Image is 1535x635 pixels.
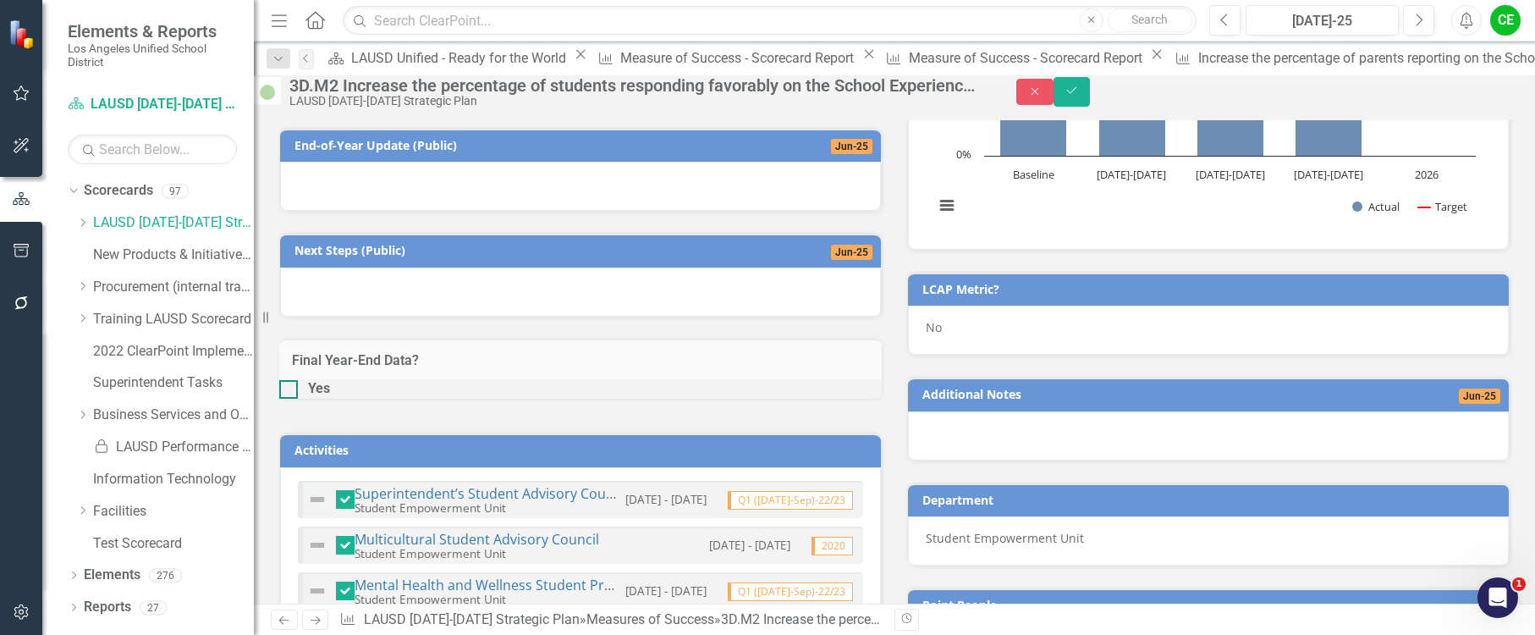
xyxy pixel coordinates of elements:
[625,491,707,507] small: [DATE] - [DATE]
[1352,199,1400,214] button: Show Actual
[351,47,570,69] div: LAUSD Unified - Ready for the World
[307,581,327,601] img: Not Defined
[1415,167,1439,182] text: 2026
[93,502,254,522] a: Facilities
[93,246,254,265] a: New Products & Initiatives 2024-25
[355,591,506,607] small: Student Empowerment Unit
[728,583,853,601] span: Q1 ([DATE]-Sep)-22/23
[364,611,580,627] a: LAUSD [DATE]-[DATE] Strategic Plan
[812,537,853,555] span: 2020
[1418,199,1468,214] button: Show Target
[956,146,971,162] text: 0%
[140,600,167,615] div: 27
[322,47,570,69] a: LAUSD Unified - Ready for the World
[294,444,872,456] h3: Activities
[68,41,237,69] small: Los Angeles Unified School District
[355,530,599,549] a: Multicultural Student Advisory Council
[294,244,716,257] h3: Next Steps (Public)
[84,181,153,201] a: Scorecards
[294,139,756,152] h3: End-of-Year Update (Public)
[728,491,853,510] span: Q1 ([DATE]-Sep)-22/23
[1459,389,1500,404] span: Jun-25
[307,489,327,510] img: Not Defined
[93,470,254,489] a: Information Technology
[93,310,254,329] a: Training LAUSD Scorecard
[1097,167,1166,182] text: [DATE]-[DATE]
[343,6,1197,36] input: Search ClearPoint...
[292,353,869,368] h3: Final Year-End Data?
[307,535,327,555] img: Not Defined
[922,283,1500,295] h3: LCAP Metric?
[355,545,506,561] small: Student Empowerment Unit
[909,47,1147,69] div: Measure of Success - Scorecard Report
[1131,13,1168,26] span: Search
[831,245,872,260] span: Jun-25
[1294,167,1363,182] text: [DATE]-[DATE]
[1246,5,1399,36] button: [DATE]-25
[93,406,254,425] a: Business Services and Operations
[625,583,707,599] small: [DATE] - [DATE]
[1490,5,1521,36] button: CE
[926,530,1084,546] span: Student Empowerment Unit
[1477,577,1518,618] iframe: Intercom live chat
[68,135,237,164] input: Search Below...
[84,598,131,617] a: Reports
[149,568,182,583] div: 276
[1252,11,1393,31] div: [DATE]-25
[93,438,254,457] a: LAUSD Performance Meter
[355,484,672,503] a: Superintendent’s Student Advisory Council (SSAC)
[935,194,959,218] button: View chart menu, Chart
[831,139,872,154] span: Jun-25
[254,77,281,104] img: Showing Improvemet
[926,319,942,335] span: No
[709,537,790,553] small: [DATE] - [DATE]
[84,566,140,585] a: Elements
[1108,8,1192,32] button: Search
[1013,167,1054,182] text: Baseline
[8,19,38,48] img: ClearPoint Strategy
[620,47,858,69] div: Measure of Success - Scorecard Report
[591,47,858,69] a: Measure of Success - Scorecard Report
[289,76,982,95] div: 3D.M2 Increase the percentage of students responding favorably on the School Experience Survey ar...
[308,379,330,399] div: Yes
[162,184,189,198] div: 97
[922,388,1331,400] h3: Additional Notes
[1512,577,1526,591] span: 1
[93,342,254,362] a: 2022 ClearPoint Implementation
[355,500,506,516] small: Student Empowerment Unit
[93,534,254,554] a: Test Scorecard
[68,95,237,114] a: LAUSD [DATE]-[DATE] Strategic Plan
[880,47,1147,69] a: Measure of Success - Scorecard Report
[68,21,237,41] span: Elements & Reports
[93,278,254,297] a: Procurement (internal tracking for CPO, CBO only)
[1196,167,1265,182] text: [DATE]-[DATE]
[289,95,982,108] div: LAUSD [DATE]-[DATE] Strategic Plan
[339,610,882,630] div: » »
[922,494,1500,506] h3: Department
[586,611,714,627] a: Measures of Success
[93,373,254,393] a: Superintendent Tasks
[922,599,1500,611] h3: Point People
[93,213,254,233] a: LAUSD [DATE]-[DATE] Strategic Plan
[355,576,642,594] a: Mental Health and Wellness Student Projects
